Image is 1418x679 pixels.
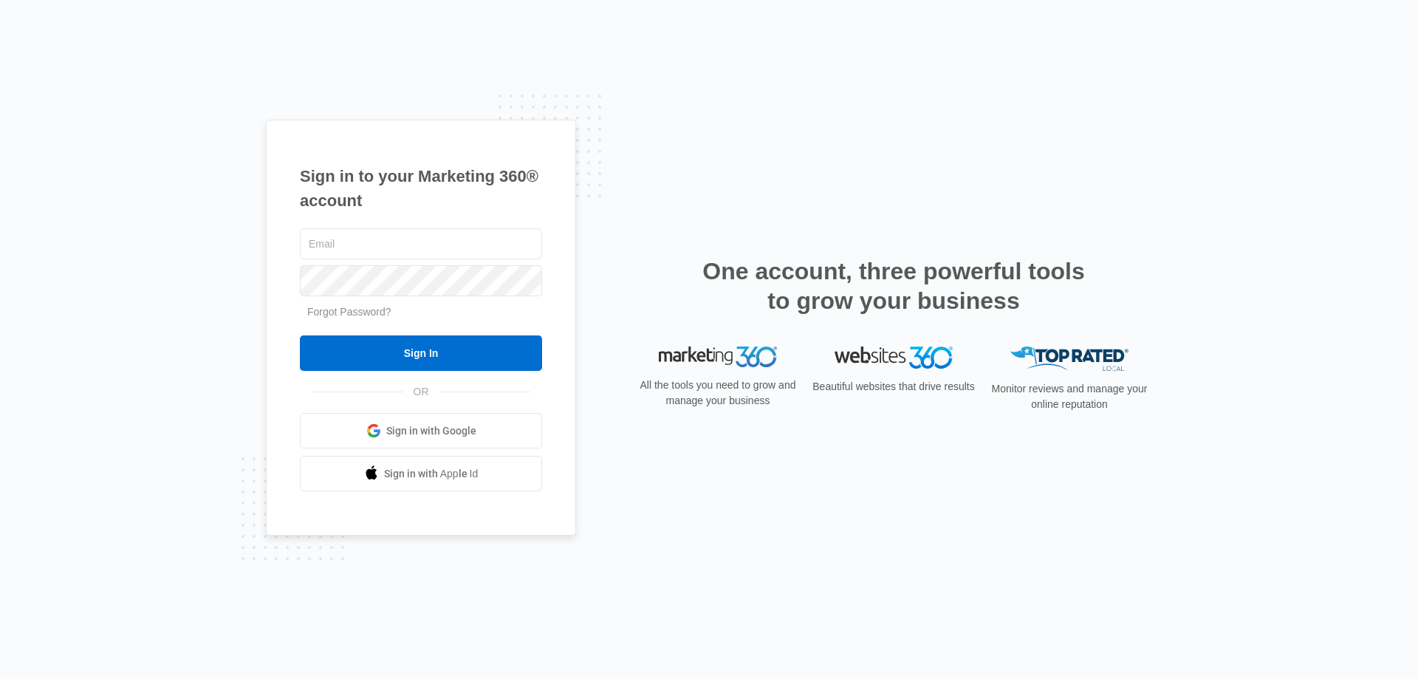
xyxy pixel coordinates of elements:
[384,466,479,482] span: Sign in with Apple Id
[811,379,976,395] p: Beautiful websites that drive results
[300,164,542,213] h1: Sign in to your Marketing 360® account
[403,384,439,400] span: OR
[659,347,777,367] img: Marketing 360
[300,413,542,448] a: Sign in with Google
[698,256,1089,315] h2: One account, three powerful tools to grow your business
[300,456,542,491] a: Sign in with Apple Id
[635,378,801,409] p: All the tools you need to grow and manage your business
[307,306,391,318] a: Forgot Password?
[300,228,542,259] input: Email
[835,347,953,368] img: Websites 360
[1010,347,1128,371] img: Top Rated Local
[386,423,476,439] span: Sign in with Google
[300,335,542,371] input: Sign In
[987,381,1152,412] p: Monitor reviews and manage your online reputation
